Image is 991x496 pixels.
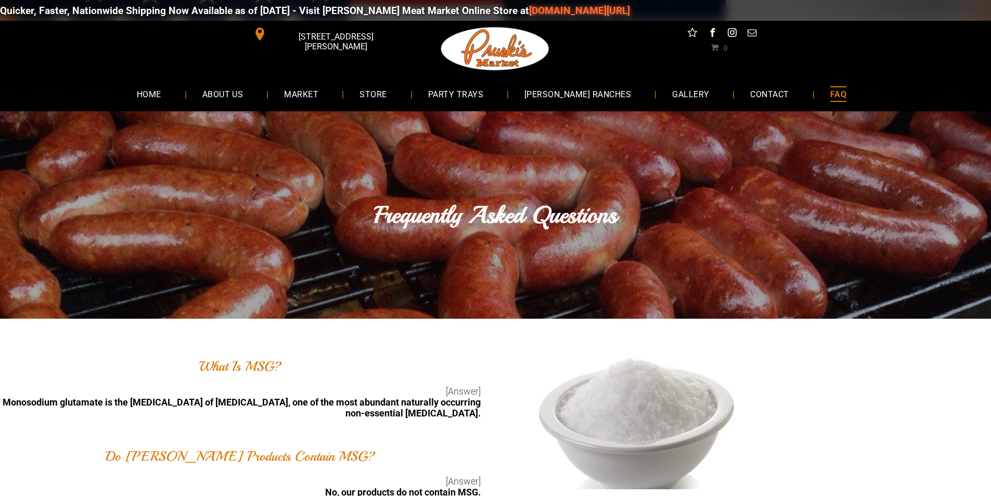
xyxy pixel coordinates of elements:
[509,80,647,108] a: [PERSON_NAME] RANCHES
[374,200,617,230] font: Frequently Asked Questions
[446,476,481,487] span: [Answer]
[187,80,259,108] a: ABOUT US
[723,43,727,51] span: 0
[413,80,499,108] a: PARTY TRAYS
[199,358,281,375] font: What Is MSG?
[735,80,804,108] a: CONTACT
[268,80,334,108] a: MARKET
[446,386,481,397] span: [Answer]
[344,80,402,108] a: STORE
[686,26,699,42] a: Social network
[725,26,739,42] a: instagram
[815,80,862,108] a: FAQ
[510,353,770,489] img: msg-1920w.jpg
[246,26,405,42] a: [STREET_ADDRESS][PERSON_NAME]
[106,448,375,465] font: Do [PERSON_NAME] Products Contain MSG?
[745,26,758,42] a: email
[268,27,403,57] span: [STREET_ADDRESS][PERSON_NAME]
[3,397,481,419] b: Monosodium glutamate is the [MEDICAL_DATA] of [MEDICAL_DATA], one of the most abundant naturally ...
[121,80,177,108] a: HOME
[705,26,719,42] a: facebook
[439,21,551,77] img: Pruski-s+Market+HQ+Logo2-1920w.png
[657,80,725,108] a: GALLERY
